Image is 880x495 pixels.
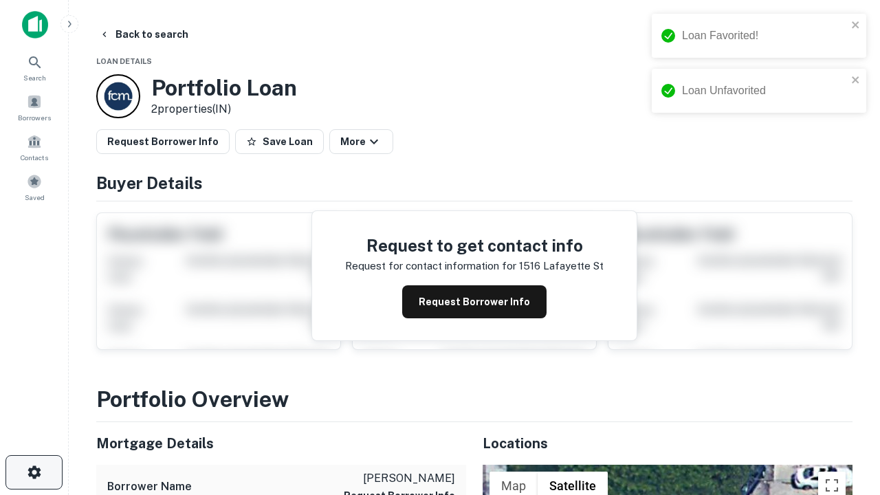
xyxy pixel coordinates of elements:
div: Loan Unfavorited [682,82,847,99]
p: [PERSON_NAME] [344,470,455,487]
a: Saved [4,168,65,206]
h3: Portfolio Overview [96,383,852,416]
button: Back to search [93,22,194,47]
h6: Borrower Name [107,478,192,495]
button: Request Borrower Info [96,129,230,154]
button: Request Borrower Info [402,285,547,318]
p: 2 properties (IN) [151,101,297,118]
h3: Portfolio Loan [151,75,297,101]
span: Borrowers [18,112,51,123]
h4: Request to get contact info [345,233,604,258]
button: close [851,19,861,32]
p: Request for contact information for [345,258,516,274]
iframe: Chat Widget [811,341,880,407]
span: Saved [25,192,45,203]
a: Search [4,49,65,86]
img: capitalize-icon.png [22,11,48,38]
span: Loan Details [96,57,152,65]
button: close [851,74,861,87]
a: Borrowers [4,89,65,126]
div: Loan Favorited! [682,27,847,44]
span: Contacts [21,152,48,163]
h5: Locations [483,433,852,454]
button: More [329,129,393,154]
p: 1516 lafayette st [519,258,604,274]
a: Contacts [4,129,65,166]
span: Search [23,72,46,83]
button: Save Loan [235,129,324,154]
h5: Mortgage Details [96,433,466,454]
h4: Buyer Details [96,170,852,195]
